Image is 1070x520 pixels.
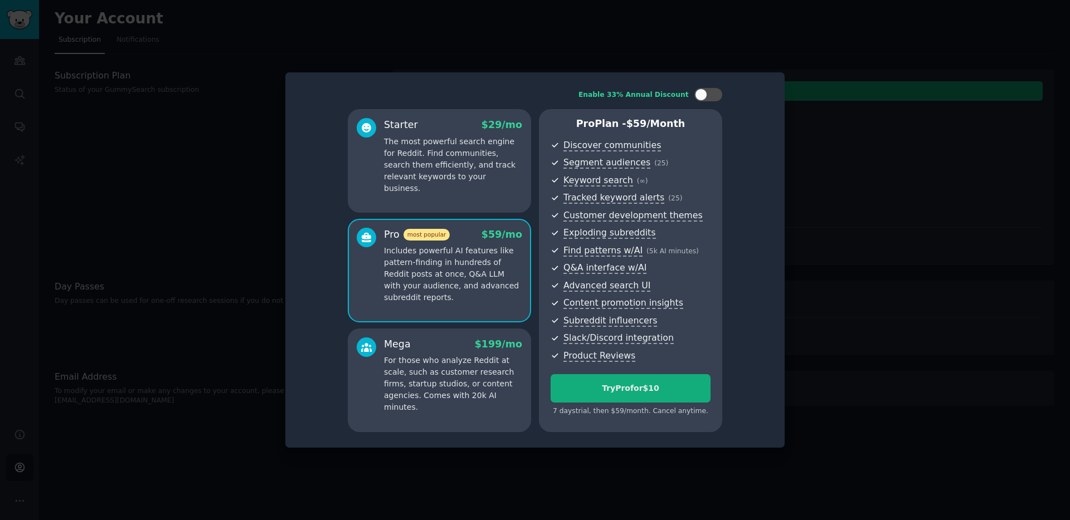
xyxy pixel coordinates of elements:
div: Pro [384,228,450,242]
span: Segment audiences [563,157,650,169]
span: $ 59 /month [626,118,685,129]
span: Customer development themes [563,210,703,222]
span: $ 59 /mo [481,229,522,240]
span: Subreddit influencers [563,315,657,327]
span: Discover communities [563,140,661,151]
span: ( 5k AI minutes ) [646,247,699,255]
span: $ 199 /mo [475,339,522,350]
div: Enable 33% Annual Discount [578,90,689,100]
span: Q&A interface w/AI [563,262,646,274]
span: Exploding subreddits [563,227,655,239]
p: The most powerful search engine for Reddit. Find communities, search them efficiently, and track ... [384,136,522,194]
span: $ 29 /mo [481,119,522,130]
span: Keyword search [563,175,633,187]
p: Pro Plan - [551,117,711,131]
span: Tracked keyword alerts [563,192,664,204]
div: 7 days trial, then $ 59 /month . Cancel anytime. [551,406,711,416]
span: Advanced search UI [563,280,650,292]
span: Slack/Discord integration [563,332,674,344]
span: ( ∞ ) [637,177,648,185]
span: ( 25 ) [668,194,682,202]
span: Find patterns w/AI [563,245,643,257]
p: Includes powerful AI features like pattern-finding in hundreds of Reddit posts at once, Q&A LLM w... [384,245,522,303]
div: Try Pro for $10 [551,382,710,394]
div: Mega [384,337,411,351]
div: Starter [384,118,418,132]
button: TryProfor$10 [551,374,711,403]
span: ( 25 ) [654,159,668,167]
span: Content promotion insights [563,297,683,309]
span: Product Reviews [563,350,635,362]
p: For those who analyze Reddit at scale, such as customer research firms, startup studios, or conte... [384,355,522,413]
span: most popular [403,229,450,241]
